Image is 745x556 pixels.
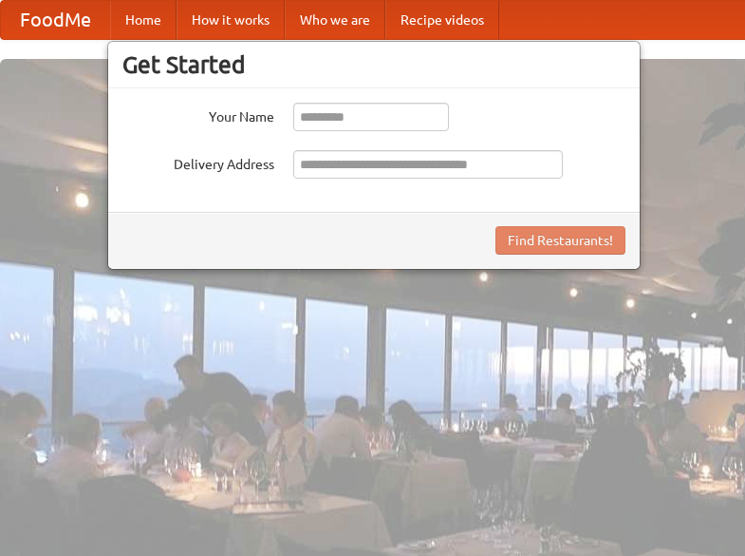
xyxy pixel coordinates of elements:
[177,1,285,39] a: How it works
[385,1,499,39] a: Recipe videos
[1,1,110,39] a: FoodMe
[122,150,274,174] label: Delivery Address
[110,1,177,39] a: Home
[495,226,625,255] button: Find Restaurants!
[122,50,625,79] h3: Get Started
[122,103,274,126] label: Your Name
[285,1,385,39] a: Who we are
